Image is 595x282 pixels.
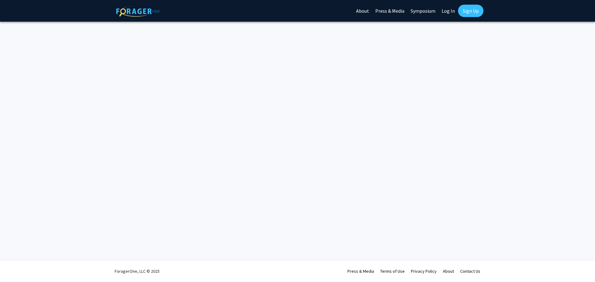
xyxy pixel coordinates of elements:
a: Contact Us [460,268,480,274]
img: ForagerOne Logo [116,6,160,17]
div: ForagerOne, LLC © 2025 [115,260,160,282]
a: Press & Media [347,268,374,274]
a: About [443,268,454,274]
a: Privacy Policy [411,268,437,274]
a: Terms of Use [380,268,405,274]
a: Sign Up [458,5,483,17]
